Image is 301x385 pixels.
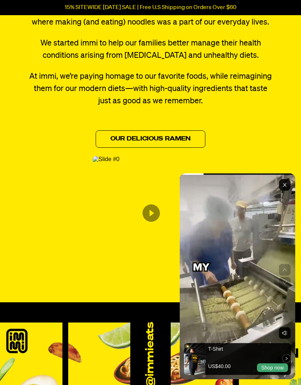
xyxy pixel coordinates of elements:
[171,323,233,385] img: Instagram
[28,37,273,62] p: We started immi to help our families better manage their health conditions arising from [MEDICAL_...
[68,323,131,385] img: Instagram
[65,4,236,11] p: 15% SITEWIDE [DATE] SALE | Free U.S Shipping on Orders Over $60
[28,70,273,107] p: At immi, we’re paying homage to our favorite foods, while reimagining them for our modern diets—w...
[96,130,205,148] a: Our Delicious Ramen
